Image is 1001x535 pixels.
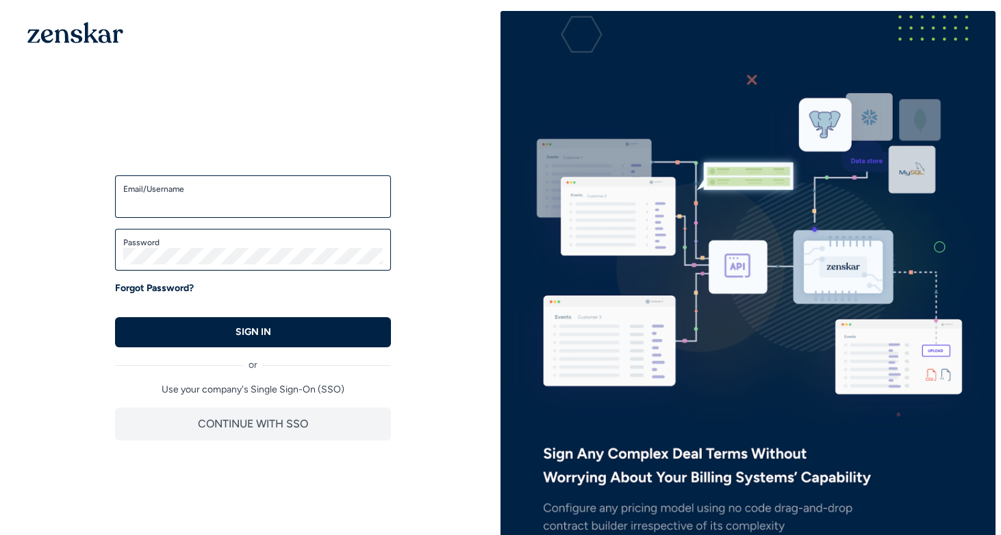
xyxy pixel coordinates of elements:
p: Use your company's Single Sign-On (SSO) [115,383,391,397]
label: Password [123,237,383,248]
a: Forgot Password? [115,282,194,295]
button: SIGN IN [115,317,391,347]
p: SIGN IN [236,325,271,339]
img: 1OGAJ2xQqyY4LXKgY66KYq0eOWRCkrZdAb3gUhuVAqdWPZE9SRJmCz+oDMSn4zDLXe31Ii730ItAGKgCKgCCgCikA4Av8PJUP... [27,22,123,43]
label: Email/Username [123,184,383,195]
div: or [115,347,391,372]
button: CONTINUE WITH SSO [115,408,391,440]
